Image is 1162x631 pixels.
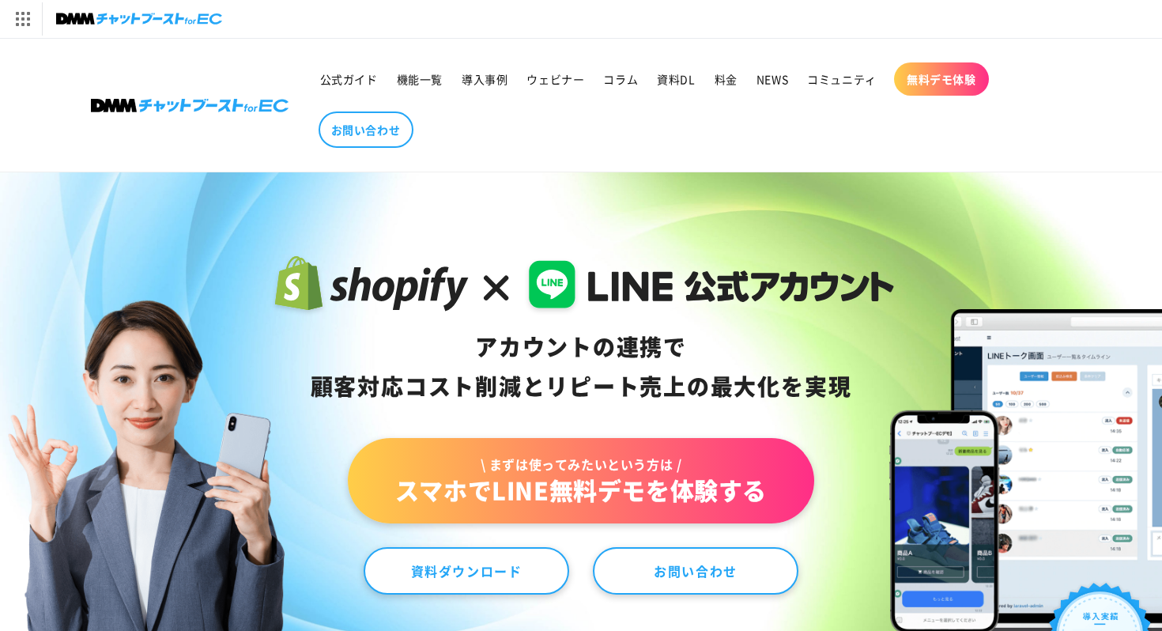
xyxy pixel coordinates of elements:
a: ウェビナー [517,62,594,96]
a: お問い合わせ [593,547,798,595]
span: 無料デモ体験 [907,72,976,86]
a: 資料ダウンロード [364,547,569,595]
a: コラム [594,62,647,96]
span: \ まずは使ってみたいという方は / [395,455,767,473]
img: サービス [2,2,42,36]
img: チャットブーストforEC [56,8,222,30]
a: 料金 [705,62,747,96]
a: コミュニティ [798,62,886,96]
a: 無料デモ体験 [894,62,989,96]
a: NEWS [747,62,798,96]
a: 公式ガイド [311,62,387,96]
span: 料金 [715,72,738,86]
a: 資料DL [647,62,704,96]
span: コミュニティ [807,72,877,86]
span: 導入事例 [462,72,507,86]
span: コラム [603,72,638,86]
a: 機能一覧 [387,62,452,96]
a: \ まずは使ってみたいという方は /スマホでLINE無料デモを体験する [348,438,814,523]
a: お問い合わせ [319,111,413,148]
span: 機能一覧 [397,72,443,86]
img: 株式会社DMM Boost [91,99,289,112]
span: ウェビナー [526,72,584,86]
a: 導入事例 [452,62,517,96]
span: 資料DL [657,72,695,86]
span: 公式ガイド [320,72,378,86]
span: お問い合わせ [331,123,401,137]
span: NEWS [756,72,788,86]
div: アカウントの連携で 顧客対応コスト削減と リピート売上の 最大化を実現 [268,327,895,406]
